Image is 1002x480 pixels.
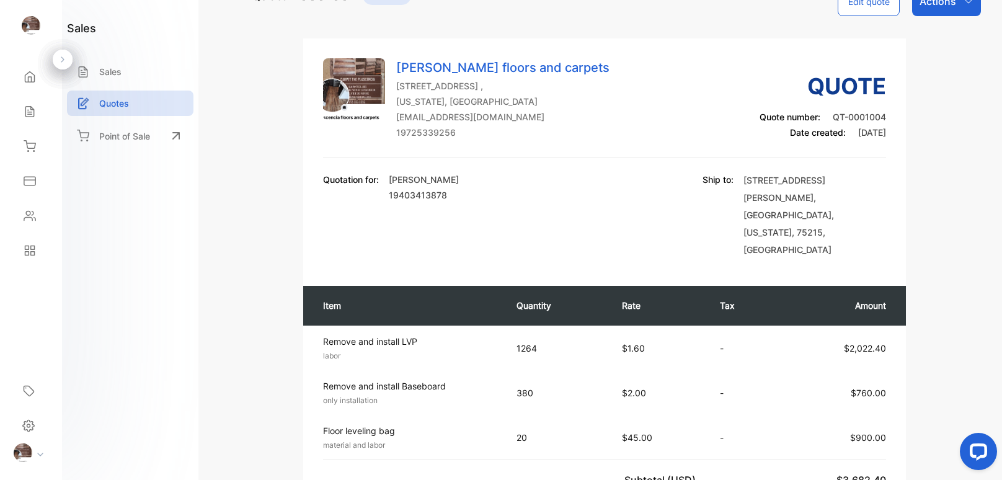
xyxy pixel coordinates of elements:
p: 20 [517,431,597,444]
p: Item [323,299,492,312]
p: - [720,431,766,444]
p: Quantity [517,299,597,312]
span: $900.00 [850,432,886,443]
span: $45.00 [622,432,652,443]
p: Floor leveling bag [323,424,503,437]
a: Quotes [67,91,193,116]
p: 1264 [517,342,597,355]
p: Rate [622,299,695,312]
span: QT-0001004 [833,112,886,122]
p: Date created: [760,126,886,139]
p: Remove and install Baseboard [323,380,503,393]
p: [US_STATE], [GEOGRAPHIC_DATA] [396,95,610,108]
p: Amount [791,299,886,312]
img: logo [22,16,40,35]
p: 19403413878 [389,189,459,202]
p: - [720,342,766,355]
a: Sales [67,59,193,84]
iframe: LiveChat chat widget [950,428,1002,480]
p: - [720,386,766,399]
img: Company Logo [323,58,385,120]
p: Sales [99,65,122,78]
span: [DATE] [858,127,886,138]
img: profile [14,443,32,462]
p: [STREET_ADDRESS] , [396,79,610,92]
span: $2,022.40 [844,343,886,353]
h1: sales [67,20,96,37]
p: Quotation for: [323,173,379,186]
a: Point of Sale [67,122,193,149]
span: $760.00 [851,388,886,398]
p: [PERSON_NAME] [389,173,459,186]
p: Point of Sale [99,130,150,143]
p: Ship to: [703,173,734,259]
span: [STREET_ADDRESS][PERSON_NAME] [743,175,825,203]
p: [EMAIL_ADDRESS][DOMAIN_NAME] [396,110,610,123]
p: Tax [720,299,766,312]
p: 380 [517,386,597,399]
h3: Quote [760,69,886,103]
p: Quotes [99,97,129,110]
p: Remove and install LVP [323,335,503,348]
p: 19725339256 [396,126,610,139]
span: $1.60 [622,343,645,353]
p: Quote number: [760,110,886,123]
span: $2.00 [622,388,646,398]
p: [PERSON_NAME] floors and carpets [396,58,610,77]
p: labor [323,350,503,362]
p: only installation [323,395,503,406]
p: material and labor [323,440,503,451]
span: , 75215 [792,227,823,238]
